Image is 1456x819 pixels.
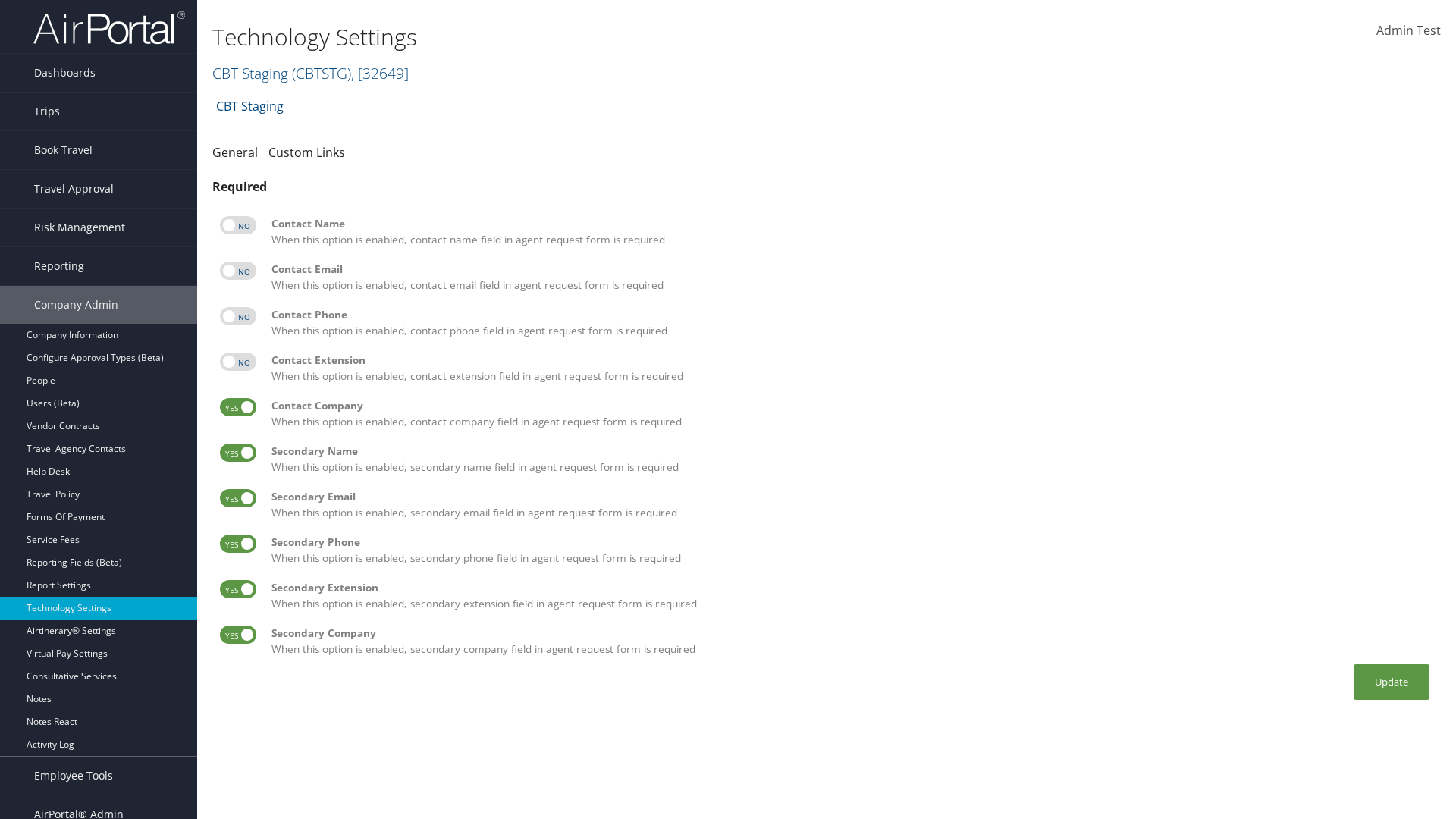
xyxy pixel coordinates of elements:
div: Secondary Extension [271,580,1433,595]
span: Admin Test [1376,22,1441,39]
span: Book Travel [34,131,93,169]
span: Travel Approval [34,170,114,208]
label: When this option is enabled, secondary extension field in agent request form is required [271,580,1433,611]
label: When this option is enabled, secondary email field in agent request form is required [271,489,1433,520]
a: CBT Staging [212,63,409,83]
label: When this option is enabled, secondary name field in agent request form is required [271,444,1433,475]
span: , [ 32649 ] [351,63,409,83]
div: Contact Extension [271,353,1433,368]
div: Secondary Phone [271,535,1433,550]
label: When this option is enabled, contact name field in agent request form is required [271,216,1433,247]
span: Trips [34,93,60,130]
a: General [212,144,258,161]
span: Risk Management [34,209,125,246]
div: Contact Phone [271,307,1433,322]
div: Secondary Email [271,489,1433,504]
a: CBT Staging [216,91,284,121]
span: Company Admin [34,286,118,324]
label: When this option is enabled, contact email field in agent request form is required [271,262,1433,293]
button: Update [1354,664,1429,700]
a: Custom Links [268,144,345,161]
a: Admin Test [1376,8,1441,55]
label: When this option is enabled, secondary company field in agent request form is required [271,626,1433,657]
label: When this option is enabled, contact company field in agent request form is required [271,398,1433,429]
label: When this option is enabled, secondary phone field in agent request form is required [271,535,1433,566]
img: airportal-logo.png [33,10,185,45]
label: When this option is enabled, contact phone field in agent request form is required [271,307,1433,338]
div: Secondary Company [271,626,1433,641]
span: ( CBTSTG ) [292,63,351,83]
h1: Technology Settings [212,21,1031,53]
div: Required [212,177,1441,196]
span: Reporting [34,247,84,285]
label: When this option is enabled, contact extension field in agent request form is required [271,353,1433,384]
div: Contact Email [271,262,1433,277]
span: Dashboards [34,54,96,92]
div: Contact Name [271,216,1433,231]
div: Contact Company [271,398,1433,413]
div: Secondary Name [271,444,1433,459]
span: Employee Tools [34,757,113,795]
